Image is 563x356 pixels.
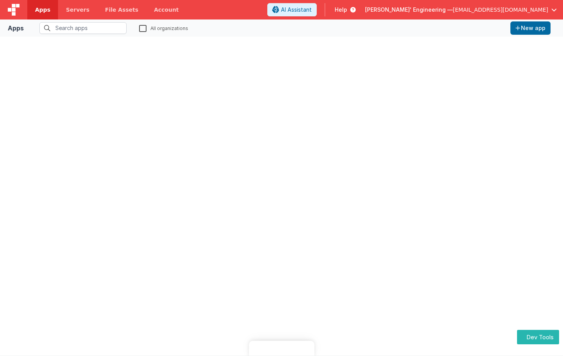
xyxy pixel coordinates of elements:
[35,6,50,14] span: Apps
[453,6,548,14] span: [EMAIL_ADDRESS][DOMAIN_NAME]
[39,22,127,34] input: Search apps
[335,6,347,14] span: Help
[8,23,24,33] div: Apps
[365,6,557,14] button: [PERSON_NAME]' Engineering — [EMAIL_ADDRESS][DOMAIN_NAME]
[517,330,559,344] button: Dev Tools
[281,6,312,14] span: AI Assistant
[267,3,317,16] button: AI Assistant
[66,6,89,14] span: Servers
[139,24,188,32] label: All organizations
[510,21,551,35] button: New app
[105,6,139,14] span: File Assets
[365,6,453,14] span: [PERSON_NAME]' Engineering —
